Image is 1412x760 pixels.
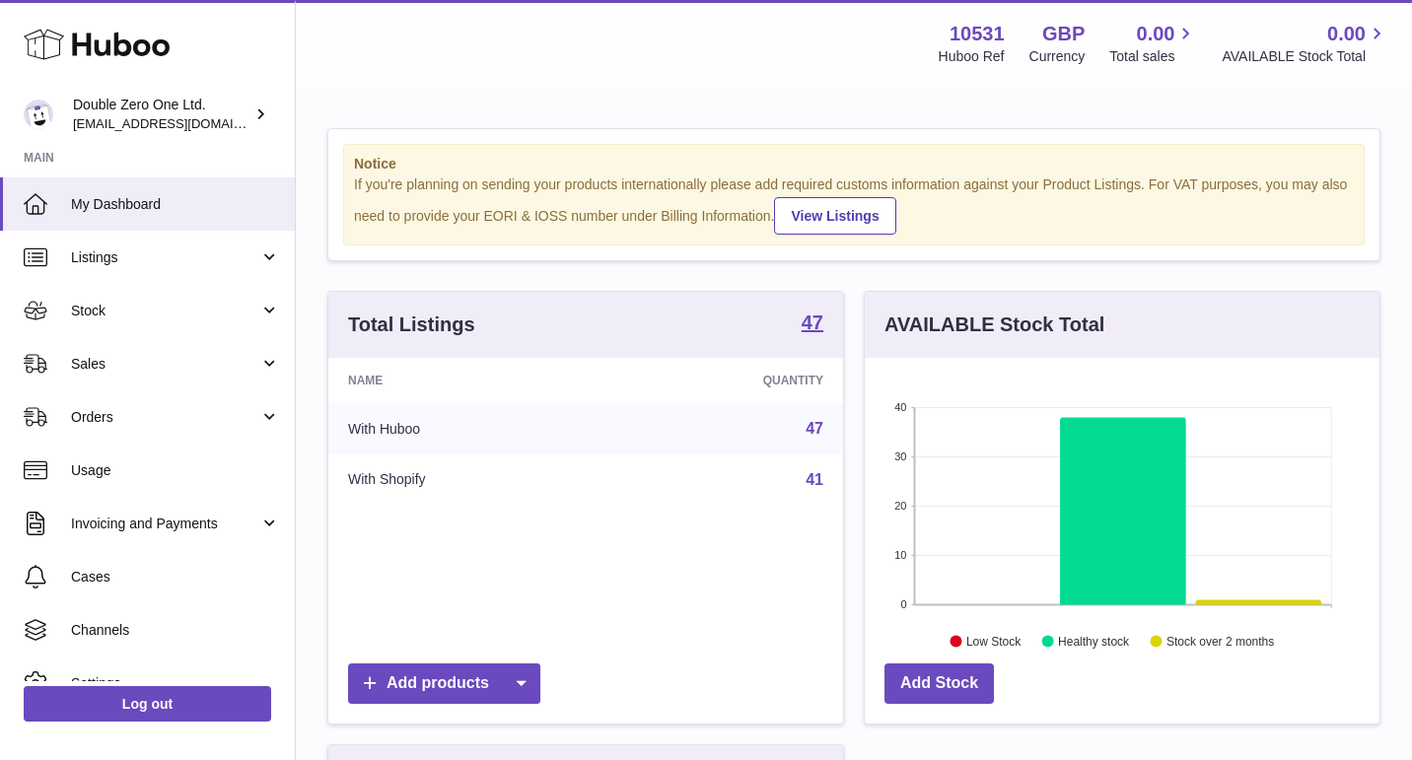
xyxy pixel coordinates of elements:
span: Usage [71,461,280,480]
span: Settings [71,674,280,693]
a: 47 [802,312,823,336]
td: With Shopify [328,454,605,506]
a: Add Stock [884,663,994,704]
span: Listings [71,248,259,267]
span: Stock [71,302,259,320]
span: Total sales [1109,47,1197,66]
span: AVAILABLE Stock Total [1222,47,1388,66]
span: Channels [71,621,280,640]
span: Cases [71,568,280,587]
div: Double Zero One Ltd. [73,96,250,133]
text: 30 [894,450,906,462]
a: Add products [348,663,540,704]
text: 10 [894,549,906,561]
text: 40 [894,401,906,413]
text: Stock over 2 months [1166,634,1274,648]
a: Log out [24,686,271,722]
text: 20 [894,500,906,512]
text: Low Stock [966,634,1022,648]
div: If you're planning on sending your products internationally please add required customs informati... [354,175,1354,235]
span: 0.00 [1327,21,1366,47]
a: 47 [806,420,823,437]
h3: Total Listings [348,311,475,338]
span: Orders [71,408,259,427]
a: 41 [806,471,823,488]
div: Currency [1029,47,1086,66]
strong: 10531 [950,21,1005,47]
a: 0.00 Total sales [1109,21,1197,66]
h3: AVAILABLE Stock Total [884,311,1104,338]
a: View Listings [774,197,895,235]
strong: GBP [1042,21,1085,47]
span: 0.00 [1137,21,1175,47]
td: With Huboo [328,403,605,454]
img: hello@001skincare.com [24,100,53,129]
a: 0.00 AVAILABLE Stock Total [1222,21,1388,66]
strong: Notice [354,155,1354,173]
span: Sales [71,355,259,374]
div: Huboo Ref [939,47,1005,66]
span: My Dashboard [71,195,280,214]
text: Healthy stock [1058,634,1130,648]
strong: 47 [802,312,823,332]
th: Quantity [605,358,843,403]
text: 0 [900,598,906,610]
span: Invoicing and Payments [71,515,259,533]
th: Name [328,358,605,403]
span: [EMAIL_ADDRESS][DOMAIN_NAME] [73,115,290,131]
